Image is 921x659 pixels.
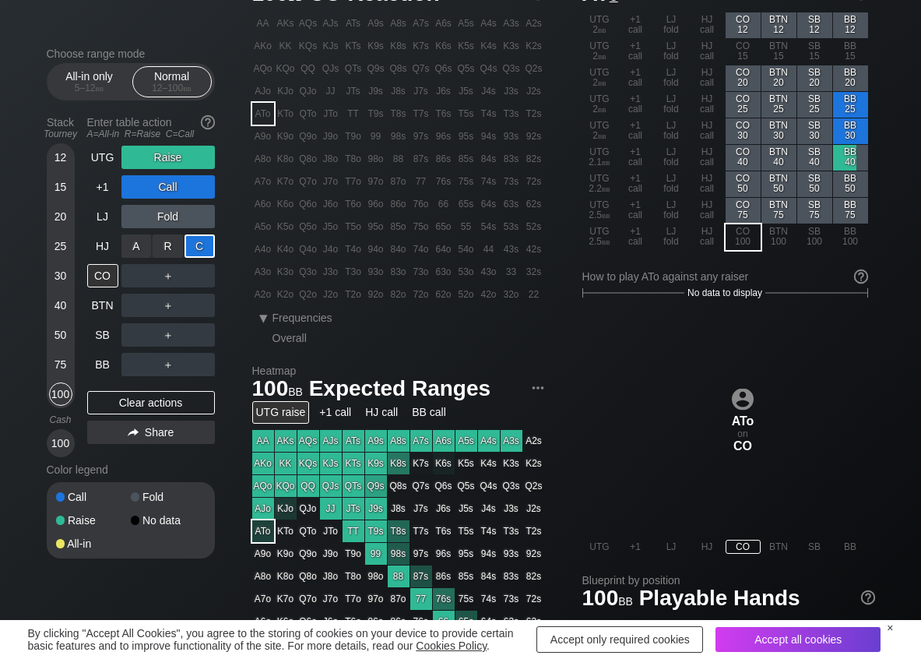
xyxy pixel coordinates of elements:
[433,284,455,305] div: 62o
[536,626,703,653] div: Accept only required cookies
[388,171,410,192] div: 87o
[252,193,274,215] div: A6o
[365,35,387,57] div: K9s
[761,65,796,91] div: BTN 20
[501,284,522,305] div: 32o
[478,216,500,238] div: 54s
[252,284,274,305] div: A2o
[343,80,364,102] div: JTs
[618,224,653,250] div: +1 call
[618,92,653,118] div: +1 call
[275,35,297,57] div: KK
[833,12,868,38] div: BB 12
[49,353,72,376] div: 75
[410,12,432,34] div: A7s
[726,171,761,197] div: CO 50
[121,264,215,287] div: ＋
[320,125,342,147] div: J9o
[602,183,610,194] span: bb
[654,171,689,197] div: LJ fold
[797,39,832,65] div: SB 15
[199,114,216,131] img: help.32db89a4.svg
[690,198,725,224] div: HJ call
[121,205,215,228] div: Fold
[410,125,432,147] div: 97s
[618,198,653,224] div: +1 call
[501,80,522,102] div: J3s
[715,627,881,652] div: Accept all cookies
[365,103,387,125] div: T9s
[455,171,477,192] div: 75s
[320,148,342,170] div: J8o
[761,118,796,144] div: BTN 30
[433,238,455,260] div: 64o
[501,125,522,147] div: 93s
[87,234,118,258] div: HJ
[320,80,342,102] div: JJ
[654,224,689,250] div: LJ fold
[388,148,410,170] div: 88
[833,92,868,118] div: BB 25
[49,432,72,455] div: 100
[833,65,868,91] div: BB 20
[654,12,689,38] div: LJ fold
[87,110,215,146] div: Enter table action
[761,145,796,171] div: BTN 40
[297,261,319,283] div: Q3o
[297,125,319,147] div: Q9o
[320,58,342,79] div: QJs
[455,125,477,147] div: 95s
[455,58,477,79] div: Q5s
[602,236,610,247] span: bb
[726,39,761,65] div: CO 15
[654,118,689,144] div: LJ fold
[761,224,796,250] div: BTN 100
[416,640,487,652] a: Cookies Policy
[252,103,274,125] div: ATo
[320,261,342,283] div: J3o
[833,145,868,171] div: BB 40
[343,58,364,79] div: QTs
[275,58,297,79] div: KQo
[455,261,477,283] div: 53o
[365,12,387,34] div: A9s
[275,148,297,170] div: K8o
[433,261,455,283] div: 63o
[275,238,297,260] div: K4o
[388,216,410,238] div: 85o
[478,12,500,34] div: A4s
[797,224,832,250] div: SB 100
[49,175,72,199] div: 15
[96,83,104,93] span: bb
[57,83,122,93] div: 5 – 12
[433,103,455,125] div: T6s
[433,35,455,57] div: K6s
[297,103,319,125] div: QTo
[618,171,653,197] div: +1 call
[598,51,606,62] span: bb
[501,58,522,79] div: Q3s
[388,193,410,215] div: 86o
[320,35,342,57] div: KJs
[275,103,297,125] div: KTo
[618,65,653,91] div: +1 call
[859,589,877,606] img: help.32db89a4.svg
[275,80,297,102] div: KJo
[797,92,832,118] div: SB 25
[343,148,364,170] div: T8o
[501,35,522,57] div: K3s
[343,284,364,305] div: T2o
[501,238,522,260] div: 43s
[455,148,477,170] div: 85s
[433,148,455,170] div: 86s
[726,92,761,118] div: CO 25
[433,125,455,147] div: 96s
[602,157,610,167] span: bb
[410,35,432,57] div: K7s
[275,171,297,192] div: K7o
[833,39,868,65] div: BB 15
[365,238,387,260] div: 94o
[365,284,387,305] div: 92o
[365,58,387,79] div: Q9s
[49,382,72,406] div: 100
